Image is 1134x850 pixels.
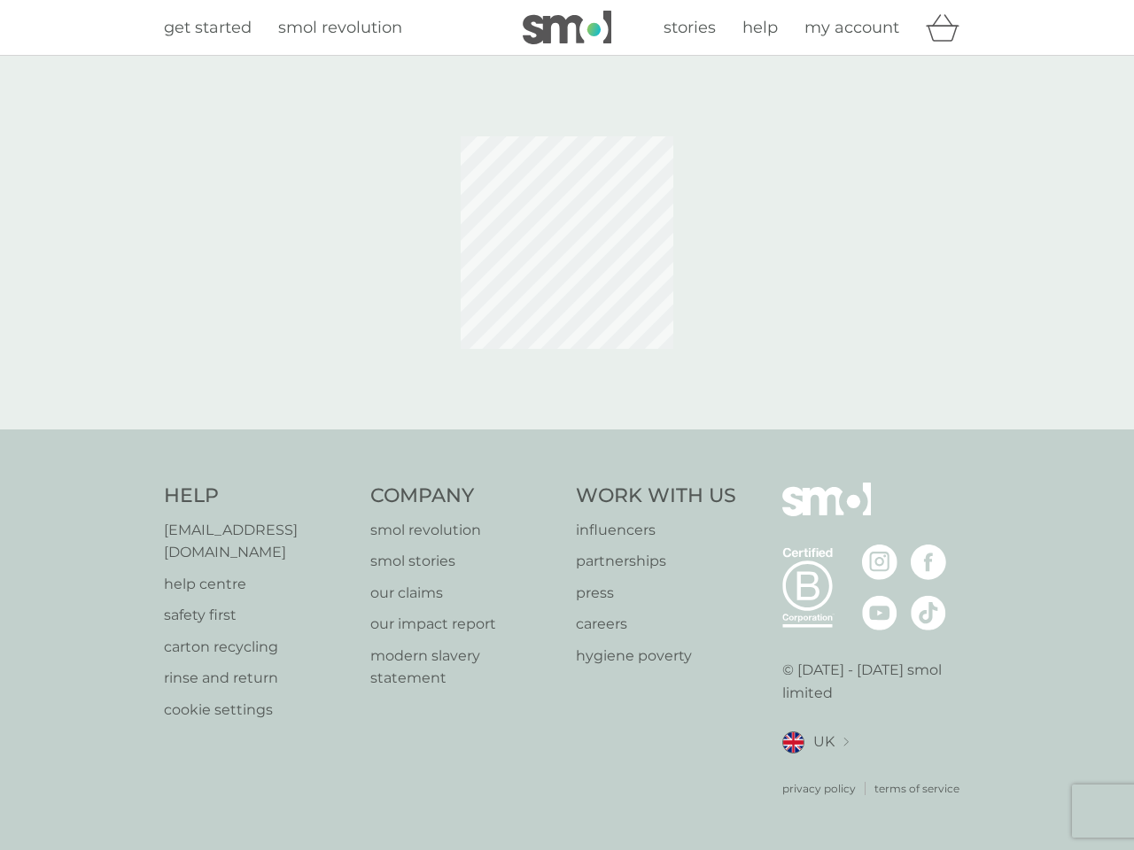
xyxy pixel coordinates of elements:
[164,636,353,659] a: carton recycling
[782,483,871,543] img: smol
[370,483,559,510] h4: Company
[164,519,353,564] a: [EMAIL_ADDRESS][DOMAIN_NAME]
[164,15,252,41] a: get started
[782,659,971,704] p: © [DATE] - [DATE] smol limited
[813,730,835,753] span: UK
[164,699,353,722] a: cookie settings
[664,18,716,37] span: stories
[576,483,736,510] h4: Work With Us
[576,550,736,573] a: partnerships
[862,595,897,630] img: visit the smol Youtube page
[370,582,559,605] a: our claims
[782,731,804,753] img: UK flag
[164,667,353,690] a: rinse and return
[164,604,353,627] a: safety first
[862,545,897,580] img: visit the smol Instagram page
[370,613,559,636] a: our impact report
[278,18,402,37] span: smol revolution
[278,15,402,41] a: smol revolution
[164,483,353,510] h4: Help
[370,550,559,573] a: smol stories
[576,582,736,605] a: press
[576,613,736,636] a: careers
[782,780,856,797] a: privacy policy
[911,595,946,630] img: visit the smol Tiktok page
[664,15,716,41] a: stories
[926,10,970,45] div: basket
[164,573,353,596] a: help centre
[843,738,849,747] img: select a new location
[523,11,611,44] img: smol
[804,15,899,41] a: my account
[370,645,559,690] a: modern slavery statement
[370,519,559,542] a: smol revolution
[576,645,736,668] a: hygiene poverty
[911,545,946,580] img: visit the smol Facebook page
[804,18,899,37] span: my account
[874,780,959,797] a: terms of service
[742,18,778,37] span: help
[576,519,736,542] a: influencers
[164,18,252,37] span: get started
[742,15,778,41] a: help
